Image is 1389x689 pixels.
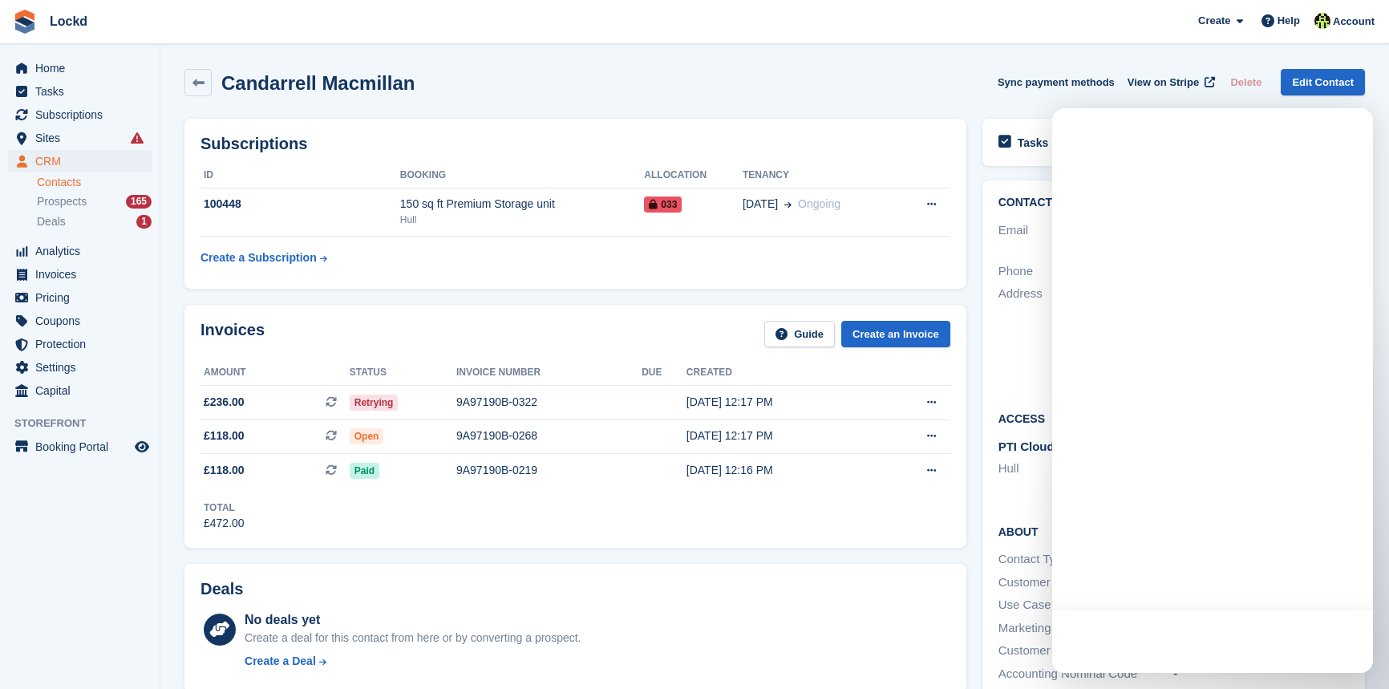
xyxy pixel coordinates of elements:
h2: Contact Details [998,197,1349,209]
a: menu [8,103,152,126]
div: 165 [126,195,152,209]
span: Analytics [35,240,132,262]
span: Paid [350,463,379,479]
th: Amount [200,360,350,386]
a: View on Stripe [1121,69,1218,95]
a: menu [8,57,152,79]
span: £236.00 [204,394,245,411]
div: 100448 [200,196,400,213]
span: Storefront [14,415,160,432]
div: Customer Type [998,642,1174,660]
a: menu [8,150,152,172]
h2: Deals [200,580,243,598]
th: Invoice number [456,360,642,386]
div: Email [998,221,1174,257]
a: menu [8,333,152,355]
span: Open [350,428,384,444]
div: Use Case [998,596,1174,614]
a: menu [8,436,152,458]
th: Created [686,360,877,386]
span: View on Stripe [1128,75,1199,91]
div: 9A97190B-0219 [456,462,642,479]
a: menu [8,80,152,103]
div: [DATE] 12:16 PM [686,462,877,479]
h2: Access [998,410,1349,426]
h2: Subscriptions [200,135,950,153]
a: Deals 1 [37,213,152,230]
a: menu [8,263,152,286]
span: Deals [37,214,66,229]
div: No deals yet [245,610,581,630]
span: Subscriptions [35,103,132,126]
div: 9A97190B-0322 [456,394,642,411]
li: Hull [998,460,1174,478]
div: 150 sq ft Premium Storage unit [400,196,645,213]
a: menu [8,240,152,262]
div: Address [998,285,1174,375]
div: £472.00 [204,515,245,532]
div: Customer Source [998,573,1174,592]
img: Jamie Budding [1314,13,1330,29]
span: Create [1198,13,1230,29]
img: stora-icon-8386f47178a22dfd0bd8f6a31ec36ba5ce8667c1dd55bd0f319d3a0aa187defe.svg [13,10,37,34]
a: menu [8,286,152,309]
a: Preview store [132,437,152,456]
span: Protection [35,333,132,355]
a: menu [8,379,152,402]
span: Ongoing [798,197,840,210]
span: Prospects [37,194,87,209]
h2: Invoices [200,321,265,347]
span: Pricing [35,286,132,309]
a: Contacts [37,175,152,190]
span: [DATE] [743,196,778,213]
a: menu [8,127,152,149]
span: Account [1333,14,1375,30]
button: Delete [1224,69,1268,95]
span: Capital [35,379,132,402]
div: 1 [136,215,152,229]
div: - [1173,665,1349,683]
span: £118.00 [204,462,245,479]
a: Lockd [43,8,94,34]
div: Create a Deal [245,653,316,670]
h2: Candarrell Macmillan [221,72,415,94]
div: Phone [998,262,1174,281]
span: Help [1278,13,1300,29]
a: Create a Deal [245,653,581,670]
span: PTI Cloud [998,440,1055,453]
th: ID [200,163,400,188]
span: CRM [35,150,132,172]
div: 9A97190B-0268 [456,428,642,444]
th: Due [642,360,686,386]
div: [DATE] 12:17 PM [686,428,877,444]
span: £118.00 [204,428,245,444]
span: Coupons [35,310,132,332]
a: Prospects 165 [37,193,152,210]
div: Contact Type [998,550,1174,569]
span: Booking Portal [35,436,132,458]
th: Allocation [644,163,743,188]
th: Booking [400,163,645,188]
span: 033 [644,197,682,213]
a: Create an Invoice [841,321,950,347]
i: Smart entry sync failures have occurred [131,132,144,144]
h2: Tasks [1018,136,1049,150]
a: Create a Subscription [200,243,327,273]
span: Tasks [35,80,132,103]
div: Total [204,501,245,515]
button: Sync payment methods [998,69,1115,95]
th: Tenancy [743,163,897,188]
div: Accounting Nominal Code [998,665,1174,683]
a: Edit Contact [1281,69,1365,95]
span: Retrying [350,395,399,411]
span: Home [35,57,132,79]
a: menu [8,310,152,332]
a: menu [8,356,152,379]
th: Status [350,360,456,386]
div: Create a deal for this contact from here or by converting a prospect. [245,630,581,646]
h2: About [998,523,1349,539]
div: Marketing Source [998,619,1174,638]
div: Hull [400,213,645,227]
div: Create a Subscription [200,249,317,266]
div: [DATE] 12:17 PM [686,394,877,411]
